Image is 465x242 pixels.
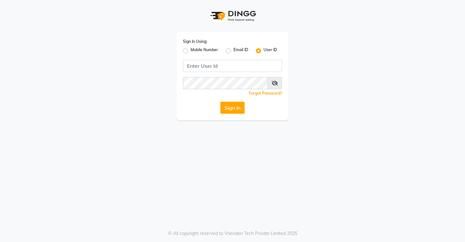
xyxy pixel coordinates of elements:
img: logo1.svg [207,6,258,25]
input: Username [183,77,268,89]
a: Forgot Password? [249,91,282,96]
button: Sign In [220,102,245,114]
label: User ID [264,47,277,55]
label: Email ID [233,47,248,55]
input: Username [183,60,282,72]
label: Mobile Number [191,47,218,55]
label: Sign In Using: [183,39,207,44]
